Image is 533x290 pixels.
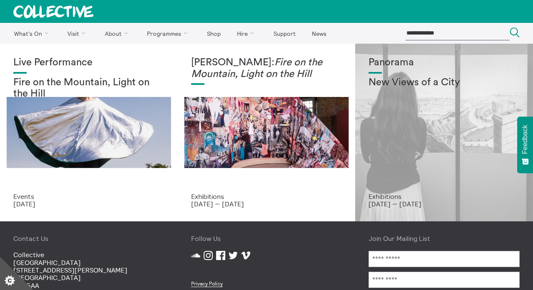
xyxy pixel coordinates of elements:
[191,235,342,242] h4: Follow Us
[369,235,520,242] h4: Join Our Mailing List
[369,200,520,208] p: [DATE] — [DATE]
[13,193,164,200] p: Events
[97,23,138,44] a: About
[13,200,164,208] p: [DATE]
[369,57,520,69] h1: Panorama
[178,44,356,221] a: Photo: Eoin Carey [PERSON_NAME]:Fire on the Mountain, Light on the Hill Exhibitions [DATE] — [DATE]
[7,23,59,44] a: What's On
[355,44,533,221] a: Collective Panorama June 2025 small file 8 Panorama New Views of a City Exhibitions [DATE] — [DATE]
[521,125,529,154] span: Feedback
[191,280,223,287] a: Privacy Policy
[13,57,164,69] h1: Live Performance
[369,193,520,200] p: Exhibitions
[199,23,228,44] a: Shop
[191,57,342,80] h1: [PERSON_NAME]:
[140,23,198,44] a: Programmes
[369,77,520,89] h2: New Views of a City
[191,200,342,208] p: [DATE] — [DATE]
[13,251,164,289] p: Collective [GEOGRAPHIC_DATA] [STREET_ADDRESS][PERSON_NAME] [GEOGRAPHIC_DATA] EH7 5AA
[191,57,322,79] em: Fire on the Mountain, Light on the Hill
[304,23,334,44] a: News
[60,23,96,44] a: Visit
[266,23,303,44] a: Support
[13,235,164,242] h4: Contact Us
[13,77,164,100] h2: Fire on the Mountain, Light on the Hill
[517,116,533,173] button: Feedback - Show survey
[191,193,342,200] p: Exhibitions
[230,23,265,44] a: Hire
